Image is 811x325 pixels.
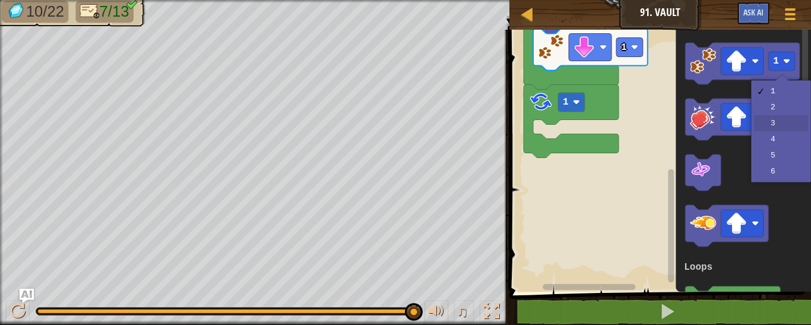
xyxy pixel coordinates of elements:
li: Collect the gems. [2,1,68,23]
button: Adjust volume [424,301,448,325]
span: 7/13 [100,3,129,20]
button: Ask AI [20,289,34,303]
text: Loops [684,262,712,273]
span: ♫ [457,302,468,320]
div: 6 [771,167,799,176]
div: 1 [771,87,799,96]
button: ♫ [454,301,474,325]
text: 1 [773,56,779,67]
button: Toggle fullscreen [480,301,503,325]
text: 1 [563,97,569,108]
span: Ask AI [743,7,764,18]
div: 4 [771,135,799,144]
button: Ctrl + P: Play [6,301,30,325]
span: 10/22 [26,3,64,20]
text: 1 [621,42,627,53]
div: 3 [771,119,799,128]
li: Only 9 lines of code [75,1,134,23]
button: Ask AI [737,2,769,24]
div: 2 [771,103,799,112]
div: Blockly Workspace [506,24,811,292]
div: 5 [771,151,799,160]
button: Show game menu [775,2,805,30]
